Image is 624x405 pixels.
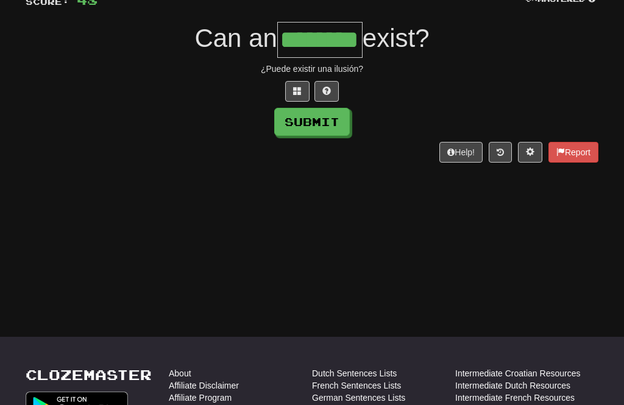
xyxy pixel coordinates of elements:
[439,142,483,163] button: Help!
[169,367,191,379] a: About
[548,142,598,163] button: Report
[169,392,232,404] a: Affiliate Program
[194,24,277,52] span: Can an
[26,63,598,75] div: ¿Puede existir una ilusión?
[274,108,350,136] button: Submit
[26,367,152,382] a: Clozemaster
[312,392,405,404] a: German Sentences Lists
[169,379,239,392] a: Affiliate Disclaimer
[285,81,310,102] button: Switch sentence to multiple choice alt+p
[455,379,570,392] a: Intermediate Dutch Resources
[489,142,512,163] button: Round history (alt+y)
[455,392,575,404] a: Intermediate French Resources
[312,367,397,379] a: Dutch Sentences Lists
[312,379,401,392] a: French Sentences Lists
[363,24,430,52] span: exist?
[455,367,580,379] a: Intermediate Croatian Resources
[314,81,339,102] button: Single letter hint - you only get 1 per sentence and score half the points! alt+h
